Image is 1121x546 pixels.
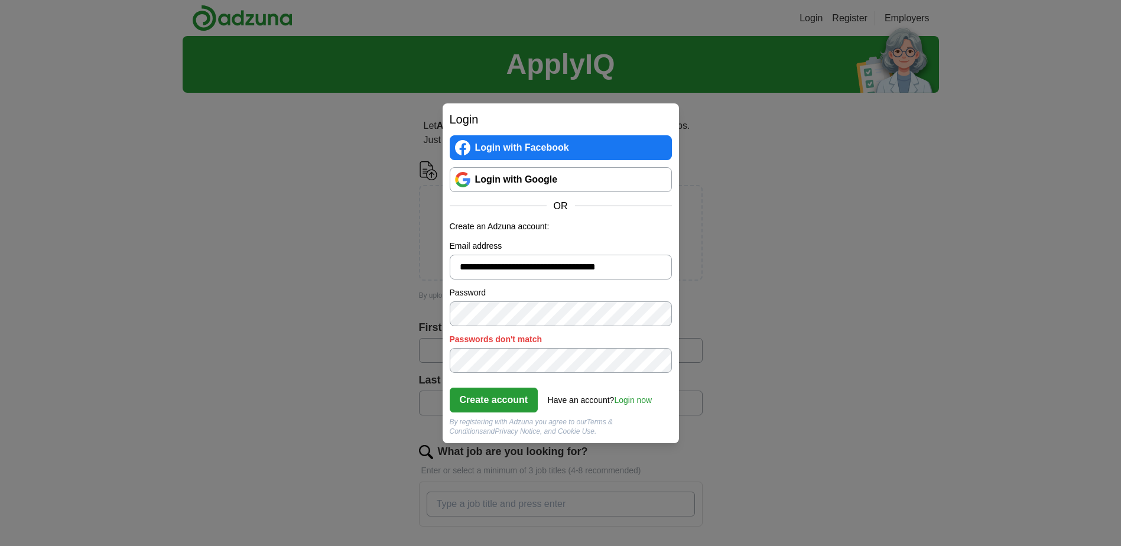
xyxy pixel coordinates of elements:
[450,135,672,160] a: Login with Facebook
[450,220,672,233] p: Create an Adzuna account:
[450,110,672,128] h2: Login
[450,417,672,436] div: By registering with Adzuna you agree to our and , and Cookie Use.
[495,427,540,435] a: Privacy Notice
[450,388,538,412] button: Create account
[450,287,672,299] label: Password
[614,395,652,405] a: Login now
[450,167,672,192] a: Login with Google
[450,333,672,346] label: Passwords don't match
[548,387,652,407] div: Have an account?
[450,418,613,435] a: Terms & Conditions
[547,199,575,213] span: OR
[450,240,672,252] label: Email address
